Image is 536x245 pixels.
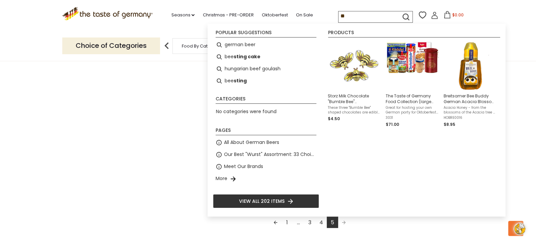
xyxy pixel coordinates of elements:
li: bee sting cake [213,51,319,63]
b: sting cake [234,53,260,61]
span: 3031 [386,115,438,120]
a: 1 [281,217,293,228]
li: Our Best "Wurst" Assortment: 33 Choices For The Grillabend [213,149,319,161]
a: Christmas - PRE-ORDER [203,11,253,19]
span: Acacia Honey - from the blossoms of the Acacia tree - is regarded as especially high quality and ... [444,105,496,115]
button: $0.00 [440,11,468,21]
p: Choice of Categories [62,37,160,54]
a: All About German Beers [224,139,279,146]
li: More [213,173,319,185]
img: Storz Chocolate Bees [330,42,378,90]
li: hungarian beef goulash [213,63,319,75]
li: View all 202 items [213,194,319,208]
a: Breitsamer Bee Buddy German Acacia Blossom Honey 8.8 oz in squeeze bottleAcacia Honey - from the ... [444,42,496,128]
li: The Taste of Germany Food Collection (large size) [383,39,441,131]
span: $71.00 [386,121,399,127]
li: Categories [216,96,316,104]
a: Storz Chocolate BeesStorz Milk Chocolate "Bumble Bee" Decorations, 6 piece bag, 1.32 ozThese thre... [328,42,380,128]
a: Meet Our Brands [224,163,263,170]
a: Seasons [171,11,195,19]
span: ... [293,217,304,228]
img: previous arrow [160,39,173,53]
a: Oktoberfest [261,11,288,19]
b: sting [234,77,247,85]
a: 4 [315,217,327,228]
span: Breitsamer Bee Buddy German Acacia Blossom Honey 8.8 oz in squeeze bottle [444,93,496,104]
span: HOBRE0016 [444,115,496,120]
span: No categories were found [216,108,277,115]
span: $0.00 [452,12,464,18]
li: Popular suggestions [216,30,316,37]
a: Food By Category [182,44,221,49]
li: Pages [216,128,316,135]
div: Pagination [219,217,400,230]
span: $8.95 [444,121,455,127]
li: Products [328,30,500,37]
span: These three "Bumble Bee" shaped chocolates are edible decorations for your Christmas tree, dinner... [328,105,380,115]
a: 5 [327,217,338,228]
li: bee sting [213,75,319,87]
span: View all 202 items [239,197,285,205]
a: On Sale [296,11,313,19]
div: Instant Search Results [208,24,506,217]
span: $4.50 [328,116,340,121]
span: Great for hosting your own German party for Oktoberfest, birthdays or or any other occasion. This... [386,105,438,115]
span: Storz Milk Chocolate "Bumble Bee" Decorations, 6 piece bag, 1.32 oz [328,93,380,104]
a: Our Best "Wurst" Assortment: 33 Choices For The Grillabend [224,151,316,158]
li: All About German Beers [213,137,319,149]
li: german beer [213,39,319,51]
li: Meet Our Brands [213,161,319,173]
a: The Taste of Germany Food Collection (large size)Great for hosting your own German party for Okto... [386,42,438,128]
li: Breitsamer Bee Buddy German Acacia Blossom Honey 8.8 oz in squeeze bottle [441,39,499,131]
span: The Taste of Germany Food Collection (large size) [386,93,438,104]
a: 3 [304,217,315,228]
li: Storz Milk Chocolate "Bumble Bee" Decorations, 6 piece bag, 1.32 oz [325,39,383,131]
a: Previous page [270,217,281,228]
